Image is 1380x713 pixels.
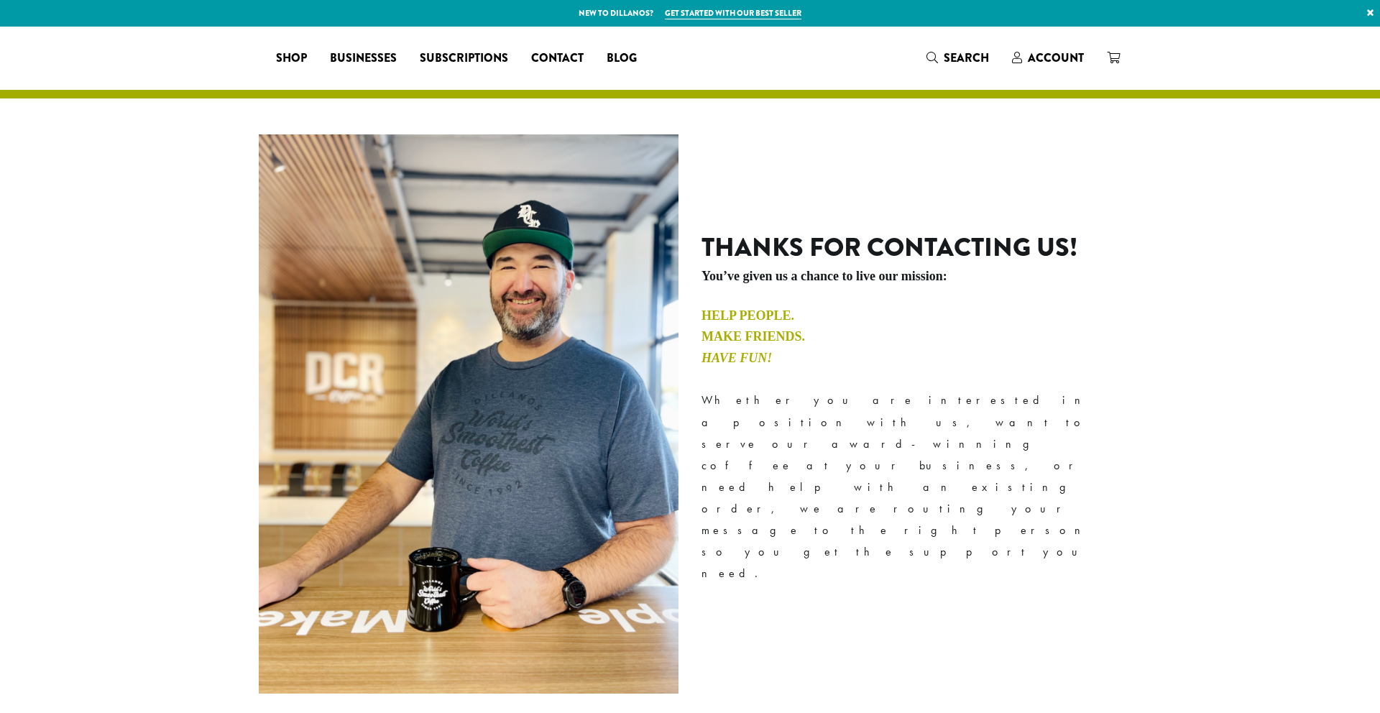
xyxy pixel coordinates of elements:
[701,232,1121,263] h2: Thanks for contacting us!
[1028,50,1084,66] span: Account
[330,50,397,68] span: Businesses
[607,50,637,68] span: Blog
[701,329,1121,345] h4: Make Friends.
[701,390,1121,584] p: Whether you are interested in a position with us, want to serve our award-winning coffee at your ...
[531,50,584,68] span: Contact
[420,50,508,68] span: Subscriptions
[665,7,801,19] a: Get started with our best seller
[701,308,1121,324] h4: Help People.
[264,47,318,70] a: Shop
[701,269,1121,285] h5: You’ve given us a chance to live our mission:
[915,46,1000,70] a: Search
[276,50,307,68] span: Shop
[944,50,989,66] span: Search
[701,351,772,365] em: Have Fun!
